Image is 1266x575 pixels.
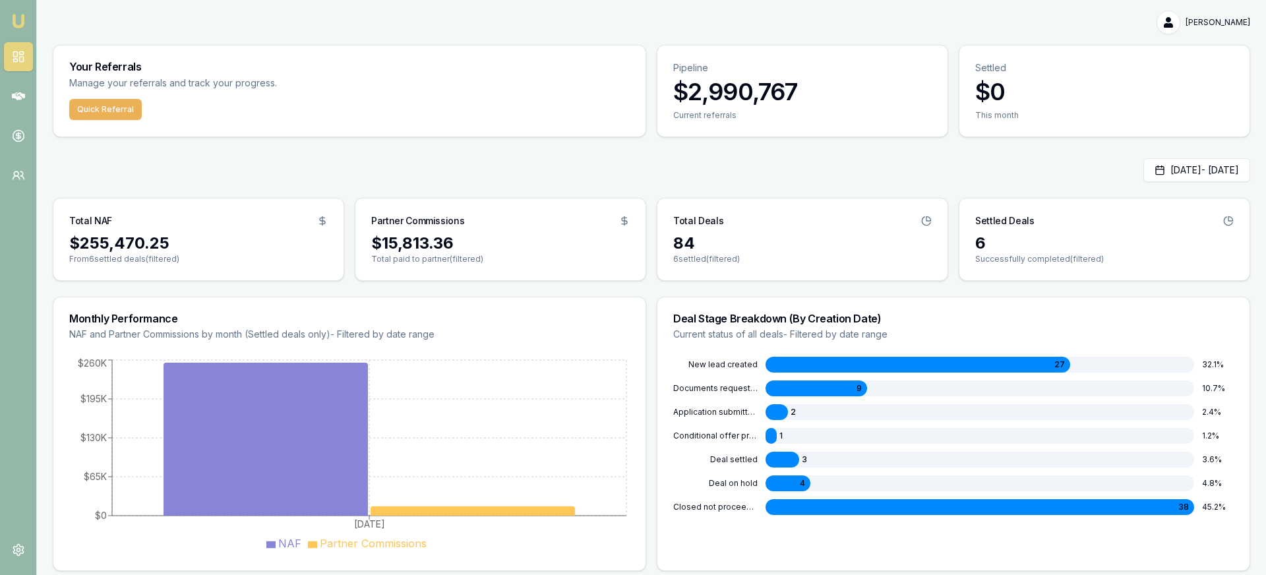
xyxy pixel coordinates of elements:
[1202,383,1234,394] div: 10.7 %
[320,537,427,550] span: Partner Commissions
[673,61,932,75] p: Pipeline
[779,431,783,441] span: 1
[371,214,464,227] h3: Partner Commissions
[354,518,385,530] tspan: [DATE]
[673,359,758,370] div: NEW LEAD CREATED
[1202,478,1234,489] div: 4.8 %
[371,233,630,254] div: $15,813.36
[673,502,758,512] div: CLOSED NOT PROCEEDING
[857,383,862,394] span: 9
[69,214,112,227] h3: Total NAF
[673,254,932,264] p: 6 settled (filtered)
[278,537,301,550] span: NAF
[975,78,1234,105] h3: $0
[1178,502,1189,512] span: 38
[1202,502,1234,512] div: 45.2 %
[802,454,807,465] span: 3
[673,214,723,227] h3: Total Deals
[1054,359,1065,370] span: 27
[78,357,107,369] tspan: $260K
[69,233,328,254] div: $255,470.25
[975,110,1234,121] div: This month
[69,61,630,72] h3: Your Referrals
[1143,158,1250,182] button: [DATE]- [DATE]
[673,328,1234,341] p: Current status of all deals - Filtered by date range
[80,393,107,404] tspan: $195K
[1202,407,1234,417] div: 2.4 %
[975,254,1234,264] p: Successfully completed (filtered)
[791,407,796,417] span: 2
[69,328,630,341] p: NAF and Partner Commissions by month (Settled deals only) - Filtered by date range
[975,61,1234,75] p: Settled
[1186,17,1250,28] span: [PERSON_NAME]
[673,383,758,394] div: DOCUMENTS REQUESTED FROM CLIENT
[11,13,26,29] img: emu-icon-u.png
[1202,359,1234,370] div: 32.1 %
[371,254,630,264] p: Total paid to partner (filtered)
[69,254,328,264] p: From 6 settled deals (filtered)
[975,214,1034,227] h3: Settled Deals
[95,510,107,521] tspan: $0
[69,99,142,120] button: Quick Referral
[1202,431,1234,441] div: 1.2 %
[673,478,758,489] div: DEAL ON HOLD
[673,454,758,465] div: DEAL SETTLED
[673,78,932,105] h3: $2,990,767
[800,478,805,489] span: 4
[673,431,758,441] div: CONDITIONAL OFFER PROVIDED TO CLIENT
[80,432,107,443] tspan: $130K
[673,110,932,121] div: Current referrals
[975,233,1234,254] div: 6
[84,471,107,482] tspan: $65K
[673,233,932,254] div: 84
[69,313,630,324] h3: Monthly Performance
[69,76,407,91] p: Manage your referrals and track your progress.
[673,313,1234,324] h3: Deal Stage Breakdown (By Creation Date)
[673,407,758,417] div: APPLICATION SUBMITTED TO LENDER
[1202,454,1234,465] div: 3.6 %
